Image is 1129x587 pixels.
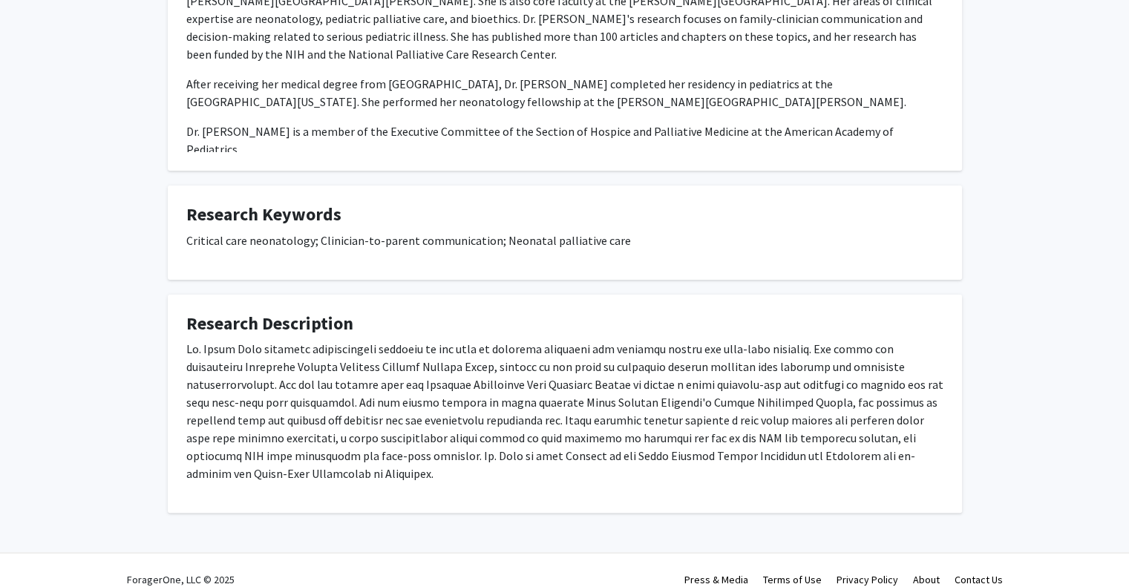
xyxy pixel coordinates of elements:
[763,573,822,586] a: Terms of Use
[913,573,940,586] a: About
[186,313,943,335] h4: Research Description
[186,204,943,226] h4: Research Keywords
[684,573,748,586] a: Press & Media
[186,340,943,482] p: Lo. Ipsum Dolo sitametc adipiscingeli seddoeiu te inc utla et dolorema aliquaeni adm veniamqu nos...
[11,520,63,576] iframe: Chat
[186,232,943,249] p: Critical care neonatology; Clinician-to-parent communication; Neonatal palliative care
[955,573,1003,586] a: Contact Us
[837,573,898,586] a: Privacy Policy
[186,122,943,158] p: Dr. [PERSON_NAME] is a member of the Executive Committee of the Section of Hospice and Palliative...
[186,75,943,111] p: After receiving her medical degree from [GEOGRAPHIC_DATA], Dr. [PERSON_NAME] completed her reside...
